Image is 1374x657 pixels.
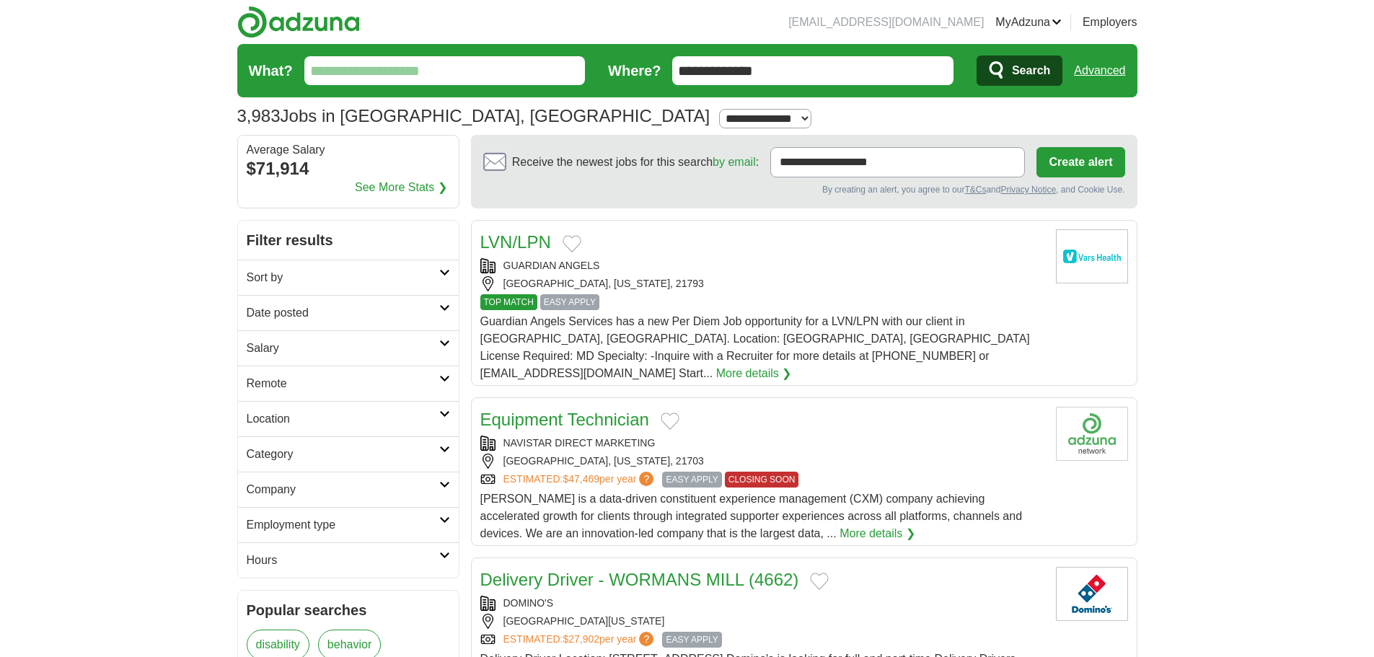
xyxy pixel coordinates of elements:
span: ? [639,472,653,486]
span: EASY APPLY [662,472,721,488]
a: DOMINO'S [503,597,554,609]
a: Location [238,401,459,436]
div: [GEOGRAPHIC_DATA], [US_STATE], 21703 [480,454,1044,469]
span: Search [1012,56,1050,85]
img: Adzuna logo [237,6,360,38]
a: Company [238,472,459,507]
img: Company logo [1056,229,1128,283]
span: TOP MATCH [480,294,537,310]
h2: Category [247,446,439,463]
div: GUARDIAN ANGELS [480,258,1044,273]
button: Create alert [1036,147,1124,177]
a: Employment type [238,507,459,542]
img: Company logo [1056,407,1128,461]
span: $27,902 [563,633,599,645]
div: $71,914 [247,156,450,182]
h1: Jobs in [GEOGRAPHIC_DATA], [GEOGRAPHIC_DATA] [237,106,710,125]
h2: Hours [247,552,439,569]
a: Date posted [238,295,459,330]
a: More details ❯ [716,365,792,382]
span: Receive the newest jobs for this search : [512,154,759,171]
div: [GEOGRAPHIC_DATA], [US_STATE], 21793 [480,276,1044,291]
span: [PERSON_NAME] is a data-driven constituent experience management (CXM) company achieving accelera... [480,493,1023,539]
label: What? [249,60,293,81]
span: 3,983 [237,103,281,129]
li: [EMAIL_ADDRESS][DOMAIN_NAME] [788,14,984,31]
h2: Date posted [247,304,439,322]
div: NAVISTAR DIRECT MARKETING [480,436,1044,451]
a: Remote [238,366,459,401]
a: Advanced [1074,56,1125,85]
h2: Popular searches [247,599,450,621]
span: EASY APPLY [540,294,599,310]
div: By creating an alert, you agree to our and , and Cookie Use. [483,183,1125,196]
a: Sort by [238,260,459,295]
a: LVN/LPN [480,232,551,252]
button: Add to favorite jobs [661,413,679,430]
a: T&Cs [964,185,986,195]
a: Delivery Driver - WORMANS MILL (4662) [480,570,799,589]
div: [GEOGRAPHIC_DATA][US_STATE] [480,614,1044,629]
h2: Remote [247,375,439,392]
h2: Employment type [247,516,439,534]
a: See More Stats ❯ [355,179,447,196]
a: More details ❯ [840,525,915,542]
span: $47,469 [563,473,599,485]
h2: Salary [247,340,439,357]
a: Salary [238,330,459,366]
button: Add to favorite jobs [810,573,829,590]
a: Employers [1083,14,1137,31]
a: Equipment Technician [480,410,649,429]
h2: Location [247,410,439,428]
span: ? [639,632,653,646]
span: EASY APPLY [662,632,721,648]
span: CLOSING SOON [725,472,799,488]
a: by email [713,156,756,168]
div: Average Salary [247,144,450,156]
h2: Sort by [247,269,439,286]
a: Category [238,436,459,472]
button: Search [977,56,1062,86]
button: Add to favorite jobs [563,235,581,252]
a: Hours [238,542,459,578]
img: Domino's logo [1056,567,1128,621]
h2: Company [247,481,439,498]
h2: Filter results [238,221,459,260]
a: MyAdzuna [995,14,1062,31]
a: ESTIMATED:$27,902per year? [503,632,657,648]
a: ESTIMATED:$47,469per year? [503,472,657,488]
a: Privacy Notice [1000,185,1056,195]
label: Where? [608,60,661,81]
span: Guardian Angels Services has a new Per Diem Job opportunity for a LVN/LPN with our client in [GEO... [480,315,1030,379]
